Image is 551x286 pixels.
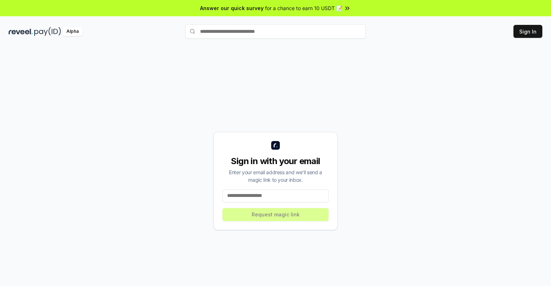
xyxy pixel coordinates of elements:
[265,4,342,12] span: for a chance to earn 10 USDT 📝
[9,27,33,36] img: reveel_dark
[513,25,542,38] button: Sign In
[34,27,61,36] img: pay_id
[222,168,329,184] div: Enter your email address and we’ll send a magic link to your inbox.
[271,141,280,150] img: logo_small
[222,155,329,167] div: Sign in with your email
[62,27,83,36] div: Alpha
[200,4,264,12] span: Answer our quick survey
